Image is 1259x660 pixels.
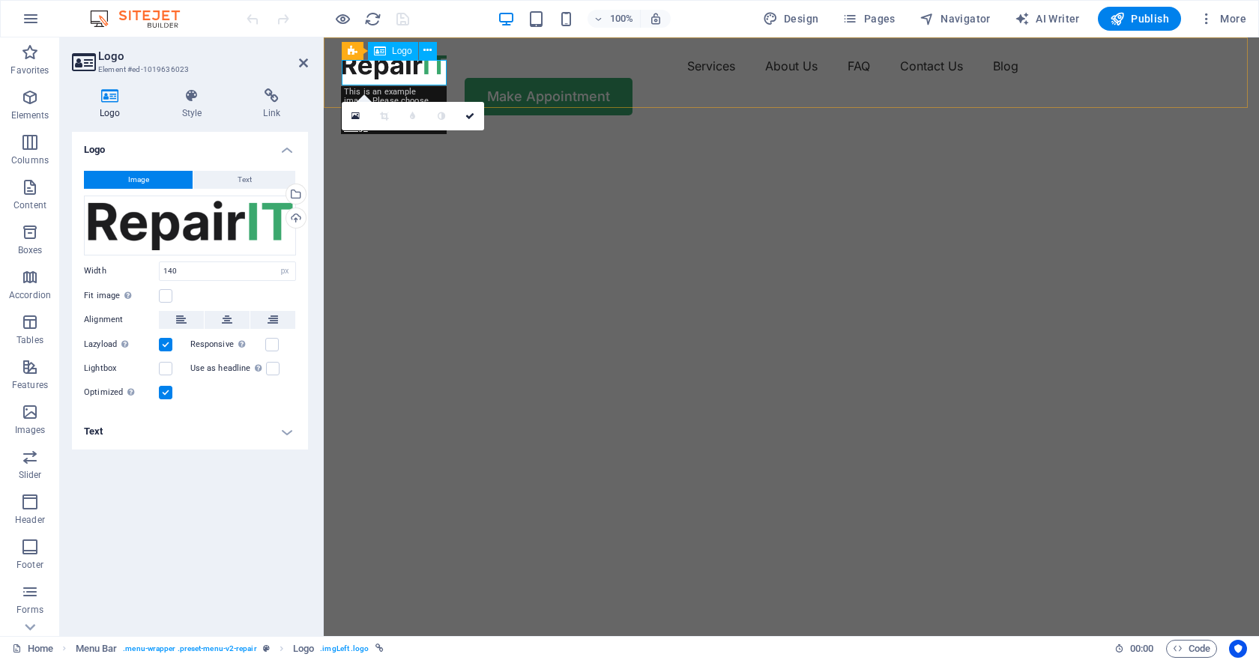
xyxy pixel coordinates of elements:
[392,46,412,55] span: Logo
[11,154,49,166] p: Columns
[84,287,159,305] label: Fit image
[16,559,43,571] p: Footer
[84,171,193,189] button: Image
[190,360,266,378] label: Use as headline
[11,109,49,121] p: Elements
[1015,11,1080,26] span: AI Writer
[193,171,295,189] button: Text
[76,640,384,658] nav: breadcrumb
[763,11,819,26] span: Design
[757,7,825,31] div: Design (Ctrl+Alt+Y)
[363,10,381,28] button: reload
[370,102,399,130] a: Crop mode
[84,360,159,378] label: Lightbox
[333,10,351,28] button: Click here to leave preview mode and continue editing
[128,171,149,189] span: Image
[123,640,256,658] span: . menu-wrapper .preset-menu-v2-repair
[757,7,825,31] button: Design
[15,424,46,436] p: Images
[375,644,384,653] i: This element is linked
[914,7,997,31] button: Navigator
[341,86,447,134] div: This is an example image. Please choose your own for more options.
[342,102,370,130] a: Select files from the file manager, stock photos, or upload file(s)
[588,10,641,28] button: 100%
[456,102,484,130] a: Confirm ( Ctrl ⏎ )
[72,88,154,120] h4: Logo
[72,414,308,449] h4: Text
[16,604,43,616] p: Forms
[9,289,51,301] p: Accordion
[263,644,270,653] i: This element is a customizable preset
[1173,640,1210,658] span: Code
[15,514,45,526] p: Header
[84,384,159,402] label: Optimized
[1199,11,1246,26] span: More
[1114,640,1154,658] h6: Session time
[320,640,369,658] span: . imgLeft .logo
[86,10,199,28] img: Editor Logo
[13,199,46,211] p: Content
[10,64,49,76] p: Favorites
[1166,640,1217,658] button: Code
[84,196,296,255] div: RepairIT.png
[238,171,252,189] span: Text
[235,88,308,120] h4: Link
[1130,640,1153,658] span: 00 00
[1009,7,1086,31] button: AI Writer
[1193,7,1252,31] button: More
[19,469,42,481] p: Slider
[190,336,265,354] label: Responsive
[836,7,901,31] button: Pages
[920,11,991,26] span: Navigator
[16,334,43,346] p: Tables
[649,12,662,25] i: On resize automatically adjust zoom level to fit chosen device.
[1098,7,1181,31] button: Publish
[154,88,236,120] h4: Style
[84,267,159,275] label: Width
[1141,643,1143,654] span: :
[427,102,456,130] a: Greyscale
[12,640,53,658] a: Click to cancel selection. Double-click to open Pages
[18,244,43,256] p: Boxes
[842,11,895,26] span: Pages
[98,49,308,63] h2: Logo
[293,640,314,658] span: Click to select. Double-click to edit
[84,336,159,354] label: Lazyload
[76,640,118,658] span: Click to select. Double-click to edit
[84,311,159,329] label: Alignment
[399,102,427,130] a: Blur
[98,63,278,76] h3: Element #ed-1019636023
[1110,11,1169,26] span: Publish
[12,379,48,391] p: Features
[72,132,308,159] h4: Logo
[610,10,634,28] h6: 100%
[1229,640,1247,658] button: Usercentrics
